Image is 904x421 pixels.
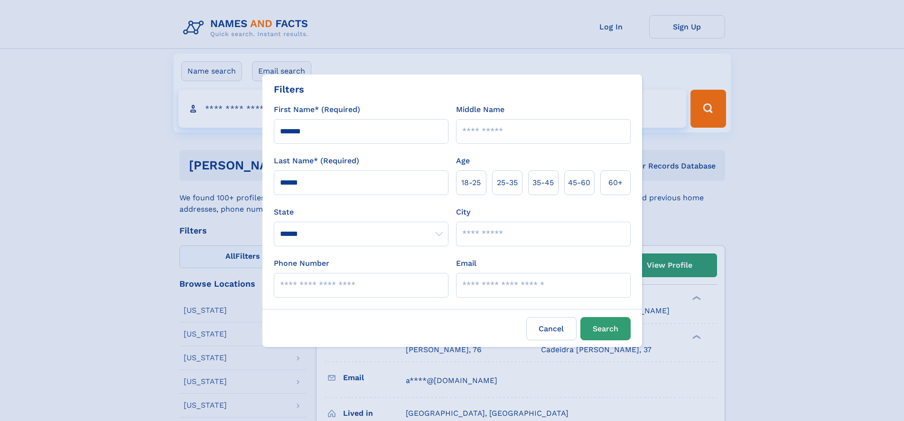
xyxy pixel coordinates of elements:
[568,177,590,188] span: 45‑60
[274,82,304,96] div: Filters
[274,155,359,167] label: Last Name* (Required)
[461,177,481,188] span: 18‑25
[497,177,518,188] span: 25‑35
[532,177,554,188] span: 35‑45
[456,104,504,115] label: Middle Name
[526,317,577,340] label: Cancel
[456,206,470,218] label: City
[456,258,476,269] label: Email
[274,206,448,218] label: State
[608,177,623,188] span: 60+
[456,155,470,167] label: Age
[580,317,631,340] button: Search
[274,104,360,115] label: First Name* (Required)
[274,258,329,269] label: Phone Number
